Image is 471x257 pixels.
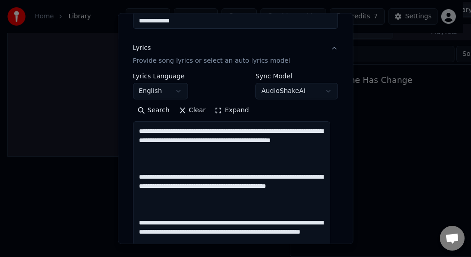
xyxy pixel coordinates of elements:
button: Clear [174,103,211,118]
div: Lyrics [133,44,151,53]
button: Expand [210,103,253,118]
button: Search [133,103,174,118]
p: Provide song lyrics or select an auto lyrics model [133,56,290,66]
label: Sync Model [255,73,338,79]
button: LyricsProvide song lyrics or select an auto lyrics model [133,36,338,73]
label: Lyrics Language [133,73,188,79]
